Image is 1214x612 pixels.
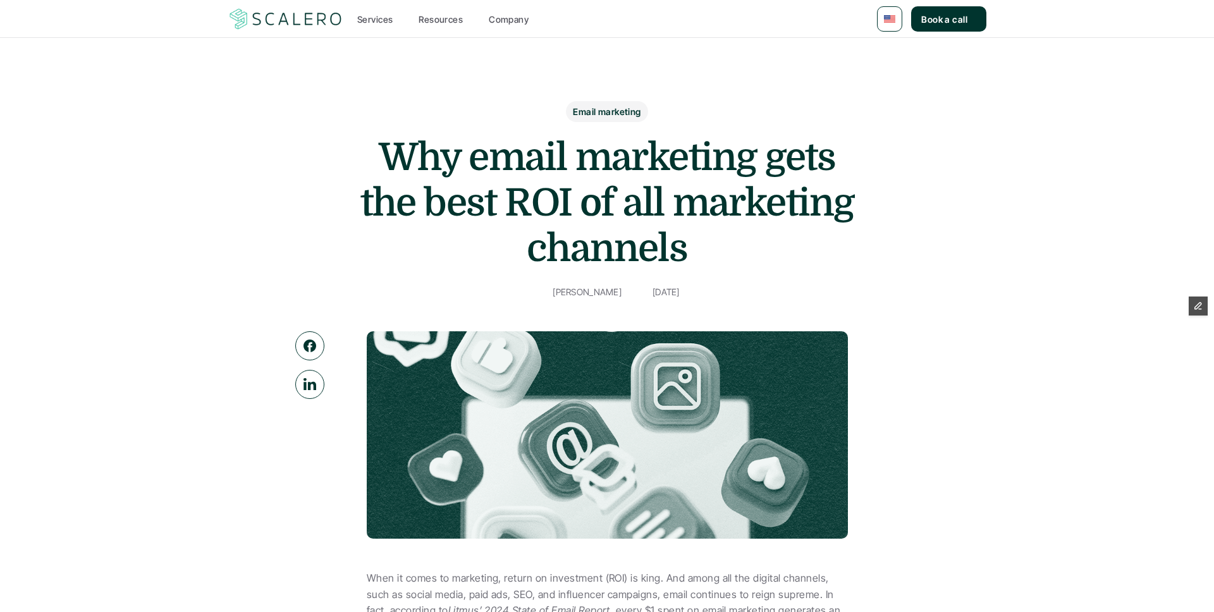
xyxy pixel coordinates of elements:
[921,13,967,26] p: Book a call
[354,135,860,271] h1: Why email marketing gets the best ROI of all marketing channels
[419,13,463,26] p: Resources
[489,13,529,26] p: Company
[911,6,986,32] a: Book a call
[228,8,344,30] a: Scalero company logotype
[228,7,344,31] img: Scalero company logotype
[653,284,680,300] p: [DATE]
[357,13,393,26] p: Services
[573,105,641,118] p: Email marketing
[1189,297,1208,315] button: Edit Framer Content
[553,284,622,300] p: [PERSON_NAME]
